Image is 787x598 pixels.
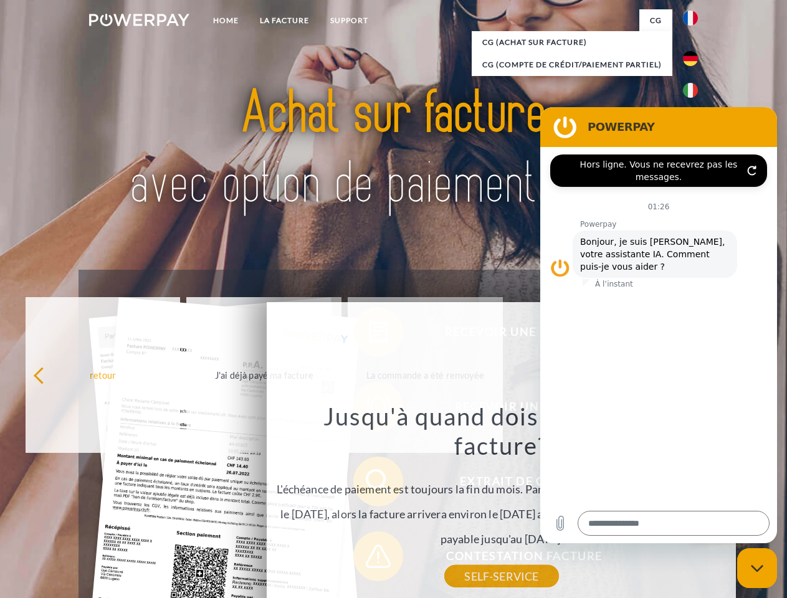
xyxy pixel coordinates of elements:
img: de [683,51,698,66]
iframe: Fenêtre de messagerie [540,107,777,543]
div: L'échéance de paiement est toujours la fin du mois. Par exemple, si la commande a été passée le [... [274,401,729,576]
a: CG [639,9,672,32]
a: Support [320,9,379,32]
a: Home [203,9,249,32]
a: LA FACTURE [249,9,320,32]
img: it [683,83,698,98]
a: CG (achat sur facture) [472,31,672,54]
a: CG (Compte de crédit/paiement partiel) [472,54,672,76]
a: SELF-SERVICE [444,565,558,587]
img: logo-powerpay-white.svg [89,14,189,26]
img: title-powerpay_fr.svg [119,60,668,239]
img: fr [683,11,698,26]
div: retour [33,366,173,383]
h3: Jusqu'à quand dois-je payer ma facture? [274,401,729,461]
div: J'ai déjà payé ma facture [194,366,334,383]
iframe: Bouton de lancement de la fenêtre de messagerie, conversation en cours [737,548,777,588]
